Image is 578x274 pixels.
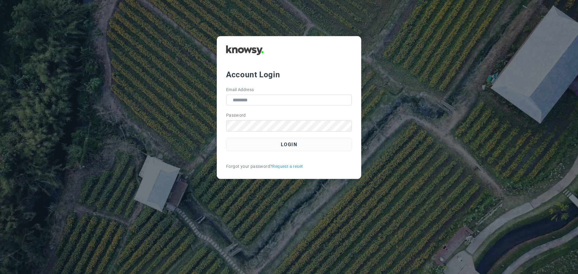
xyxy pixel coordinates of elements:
[226,69,352,80] div: Account Login
[272,163,303,170] a: Request a reset
[226,138,352,151] button: Login
[226,112,246,119] label: Password
[226,87,254,93] label: Email Address
[226,163,352,170] div: Forgot your password?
